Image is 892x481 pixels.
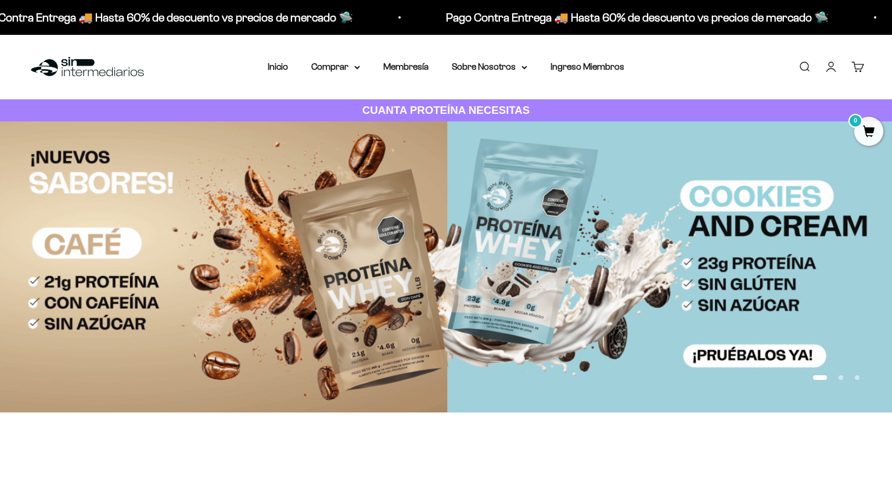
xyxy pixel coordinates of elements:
a: Membresía [383,62,429,71]
a: 0 [854,126,883,139]
strong: CUANTA PROTEÍNA NECESITAS [362,104,530,116]
summary: Comprar [311,59,360,74]
mark: 0 [848,114,862,128]
p: Pago Contra Entrega 🚚 Hasta 60% de descuento vs precios de mercado 🛸 [445,8,828,27]
summary: Sobre Nosotros [452,59,527,74]
a: Ingreso Miembros [551,62,624,71]
a: Inicio [268,62,288,71]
